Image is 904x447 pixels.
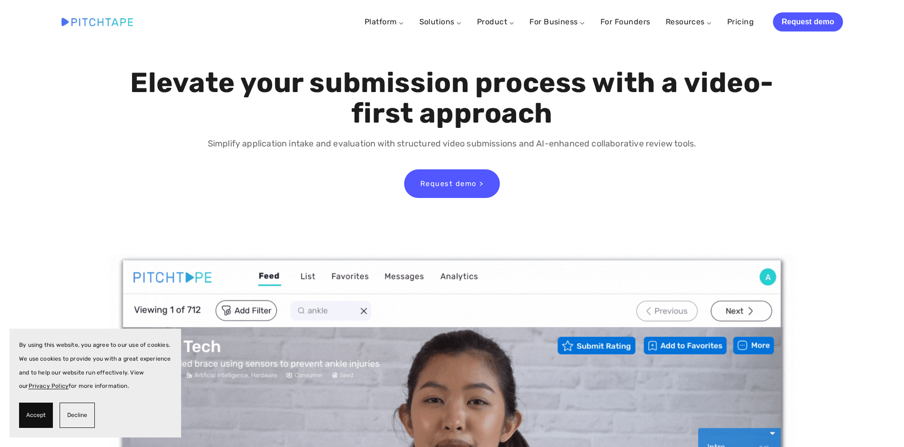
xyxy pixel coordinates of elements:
a: Resources ⌵ [666,17,712,26]
section: Cookie banner [10,329,181,437]
a: Pricing [727,13,754,31]
a: For Founders [600,13,650,31]
p: By using this website, you agree to our use of cookies. We use cookies to provide you with a grea... [19,338,172,393]
img: Pitchtape | Video Submission Management Software [61,18,133,26]
button: Accept [19,403,53,428]
a: Platform ⌵ [365,17,404,26]
a: Request demo > [404,169,500,198]
span: Decline [67,408,87,422]
a: For Business ⌵ [529,17,585,26]
span: Accept [26,408,46,422]
a: Solutions ⌵ [419,17,462,26]
button: Decline [60,403,95,428]
iframe: Chat Widget [856,401,904,447]
a: Privacy Policy [29,383,69,389]
a: Request demo [773,12,843,31]
h1: Elevate your submission process with a video-first approach [128,68,776,129]
a: Product ⌵ [477,17,514,26]
p: Simplify application intake and evaluation with structured video submissions and AI-enhanced coll... [128,137,776,151]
